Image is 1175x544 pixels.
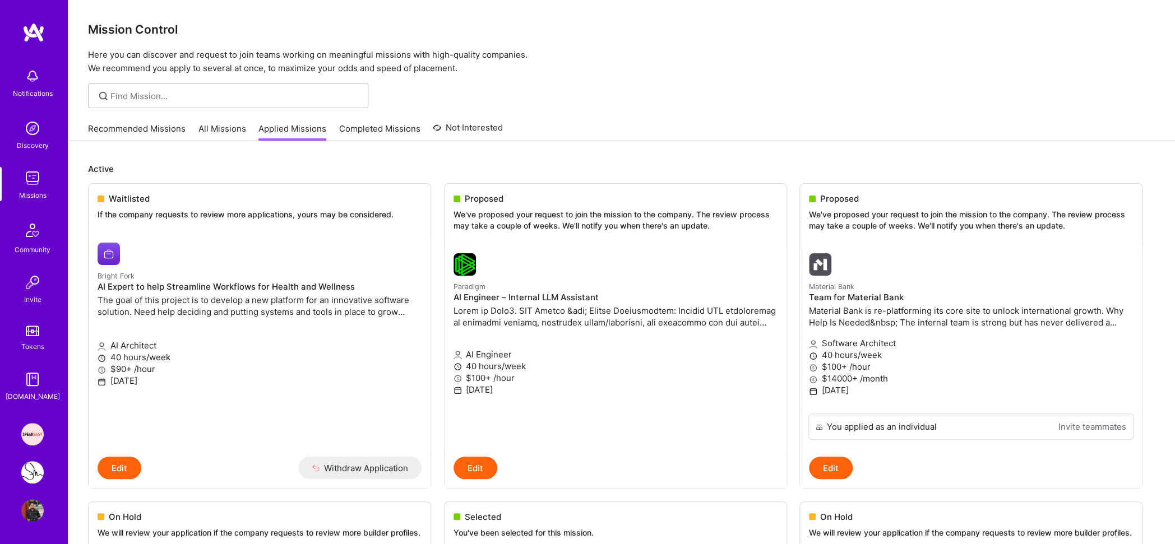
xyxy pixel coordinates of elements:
span: Proposed [465,193,503,204]
div: Notifications [13,87,53,99]
p: AI Architect [98,340,422,351]
p: Lorem ip Dolo3. SIT Ametco &adi; Elitse Doeiusmodtem: Incidid UTL etdoloremag al enimadmi veniamq... [454,305,778,328]
p: 40 hours/week [809,349,1133,361]
input: Find Mission... [110,90,360,102]
img: discovery [21,117,44,140]
a: Recommended Missions [88,123,186,141]
i: icon Applicant [98,342,106,351]
a: Bright Fork company logoBright ForkAI Expert to help Streamline Workflows for Health and Wellness... [89,234,431,457]
i: icon Clock [809,352,817,360]
i: icon Calendar [809,387,817,396]
a: Paradigm company logoParadigmAI Engineer – Internal LLM AssistantLorem ip Dolo3. SIT Ametco &adi;... [445,244,787,457]
p: If the company requests to review more applications, yours may be considered. [98,209,422,220]
button: Edit [809,457,853,479]
p: We will review your application if the company requests to review more builder profiles. [809,527,1133,538]
p: $100+ /hour [454,372,778,384]
img: logo [22,22,45,43]
i: icon MoneyGray [454,374,462,383]
i: icon Applicant [454,351,462,359]
img: Material Bank company logo [809,253,831,276]
span: On Hold [109,511,141,523]
a: Invite teammates [1058,421,1126,433]
a: Material Bank company logoMaterial BankTeam for Material BankMaterial Bank is re-platforming its ... [800,244,1142,413]
div: Community [15,244,50,255]
span: On Hold [820,511,853,523]
a: Applied Missions [258,123,326,141]
small: Paradigm [454,282,485,291]
p: Software Architect [809,337,1133,349]
div: Tokens [21,341,44,352]
div: Missions [19,189,47,201]
p: $100+ /hour [809,361,1133,373]
i: icon MoneyGray [98,366,106,374]
a: Completed Missions [339,123,420,141]
i: icon Calendar [98,378,106,386]
i: icon Clock [98,354,106,362]
button: Withdraw Application [298,457,422,479]
i: icon MoneyGray [809,364,817,372]
a: All Missions [198,123,246,141]
p: 40 hours/week [454,360,778,372]
img: guide book [21,368,44,390]
a: Not Interested [433,121,503,141]
p: [DATE] [98,375,422,387]
img: User Avatar [21,499,44,522]
p: [DATE] [809,384,1133,396]
button: Edit [98,457,141,479]
h4: AI Engineer – Internal LLM Assistant [454,292,778,303]
p: $90+ /hour [98,363,422,375]
img: teamwork [21,167,44,189]
div: Discovery [17,140,49,151]
img: Paradigm company logo [454,253,476,276]
a: SlingShot Pixa : Backend Engineer for Sports Photography Workflow Platform [18,461,47,483]
div: Invite [24,294,41,305]
a: User Avatar [18,499,47,522]
img: tokens [26,326,39,336]
small: Material Bank [809,282,854,291]
small: Bright Fork [98,272,135,280]
img: Community [19,217,46,244]
img: Speakeasy: Software Engineer to help Customers write custom functions [21,423,44,445]
p: $14000+ /month [809,373,1133,384]
img: SlingShot Pixa : Backend Engineer for Sports Photography Workflow Platform [21,461,44,483]
a: Speakeasy: Software Engineer to help Customers write custom functions [18,423,47,445]
p: The goal of this project is to develop a new platform for an innovative software solution. Need h... [98,294,422,318]
span: Proposed [820,193,859,204]
h4: AI Expert to help Streamline Workflows for Health and Wellness [98,282,422,292]
h3: Mission Control [88,22,1155,36]
img: bell [21,65,44,87]
p: Material Bank is re-platforming its core site to unlock international growth. Why Help Is Needed&... [809,305,1133,328]
i: icon SearchGrey [97,90,110,103]
p: 40 hours/week [98,351,422,363]
p: We've proposed your request to join the mission to the company. The review process may take a cou... [809,209,1133,231]
p: Active [88,163,1155,175]
img: Invite [21,271,44,294]
p: We will review your application if the company requests to review more builder profiles. [98,527,422,538]
button: Edit [454,457,497,479]
p: Here you can discover and request to join teams working on meaningful missions with high-quality ... [88,48,1155,75]
i: icon Calendar [454,386,462,394]
p: We've proposed your request to join the mission to the company. The review process may take a cou... [454,209,778,231]
p: AI Engineer [454,348,778,360]
div: [DOMAIN_NAME] [6,390,60,402]
p: [DATE] [454,384,778,396]
i: icon Applicant [809,340,817,348]
i: icon Clock [454,362,462,371]
img: Bright Fork company logo [98,243,120,265]
div: You applied as an individual [827,421,937,433]
span: Waitlisted [109,193,150,204]
i: icon MoneyGray [809,375,817,384]
h4: Team for Material Bank [809,292,1133,303]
